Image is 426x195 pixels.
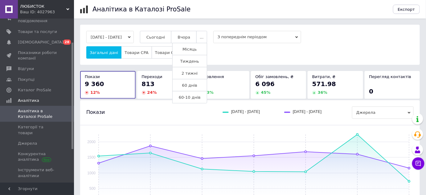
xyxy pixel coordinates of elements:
span: Експорт [398,7,415,12]
text: 1500 [87,155,96,160]
span: 28 [63,39,71,45]
span: Обіг замовлень, ₴ [256,74,294,79]
text: 2000 [87,140,96,144]
span: 63 % [204,90,214,95]
button: Товари CPA [121,46,152,59]
span: Перегляд контактів [369,74,412,79]
span: 9 360 [85,80,104,88]
h1: Аналітика в Каталозі ProSale [92,6,190,13]
button: Чат з покупцем [412,157,424,170]
text: 1000 [87,171,96,175]
span: 24 % [147,90,157,95]
span: 571.98 [312,80,336,88]
button: Тиждень [172,55,207,67]
span: 45 % [261,90,271,95]
span: Аналітика [18,98,39,103]
span: Інструменти веб-аналітики [18,167,57,178]
span: Переходи [142,74,162,79]
text: 500 [89,186,96,191]
button: Місяць [172,43,207,55]
span: Покази [85,74,100,79]
span: 813 [142,80,155,88]
button: Загальні дані [86,46,121,59]
button: 60-10 днів [172,91,207,103]
span: З попереднім періодом [213,31,301,43]
span: Покупці [18,77,35,82]
span: Конкурентна аналітика [18,151,57,162]
span: Джерела [18,141,37,146]
span: 2 тижні [182,71,198,76]
span: Вчора [178,35,190,39]
span: [DEMOGRAPHIC_DATA] [18,39,63,45]
div: Ваш ID: 4027963 [20,9,74,15]
button: Вчора [171,31,197,43]
span: 0 [369,88,374,95]
span: Загальні дані [90,50,118,55]
span: Товари та послуги [18,29,57,35]
button: [DATE] - [DATE] [86,31,134,43]
span: Замовлення [199,74,224,79]
span: ЛЮБИСТОК [20,4,66,9]
button: Експорт [393,5,420,14]
button: Товари CPC [152,46,182,59]
span: Товари CPA [125,50,148,55]
span: Відгуки [18,66,34,72]
span: Тиждень [180,59,199,64]
span: 60 днів [182,83,197,88]
span: 60-10 днів [179,95,201,100]
span: Аналітика в Каталозі ProSale [18,108,57,119]
button: Сьогодні [140,31,172,43]
span: ... [200,35,203,39]
button: ... [196,31,207,43]
button: 2 тижні [172,67,207,79]
span: Каталог ProSale [18,87,51,93]
span: 6 096 [256,80,275,88]
span: 12 % [90,90,100,95]
span: Джерела [352,106,414,119]
span: Покази [86,109,105,116]
span: Сьогодні [146,35,165,39]
button: 60 днів [172,79,207,91]
span: Місяць [182,47,197,52]
span: Витрати, ₴ [312,74,336,79]
span: Категорії та товари [18,124,57,135]
span: 36 % [318,90,327,95]
span: Показники роботи компанії [18,50,57,61]
span: Товари CPC [155,50,179,55]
